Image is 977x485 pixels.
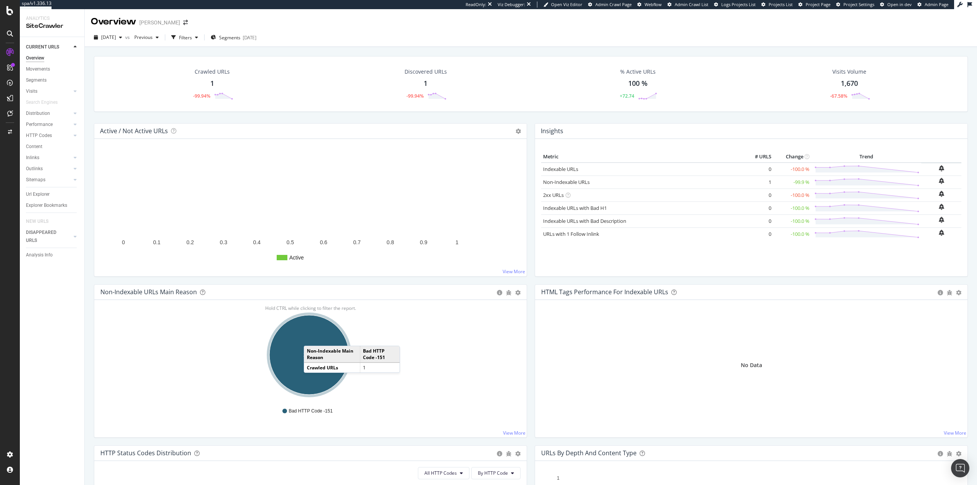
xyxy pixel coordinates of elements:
div: Search Engines [26,98,58,106]
a: Indexable URLs [543,166,578,172]
span: Previous [131,34,153,40]
button: All HTTP Codes [418,467,469,479]
span: Segments [219,34,240,41]
span: Project Page [806,2,830,7]
div: +72.74 [620,93,634,99]
span: Logs Projects List [721,2,756,7]
div: [PERSON_NAME] [139,19,180,26]
div: gear [956,451,961,456]
div: [DATE] [243,34,256,41]
a: Admin Crawl List [667,2,708,8]
div: bell-plus [939,204,944,210]
span: 2025 Aug. 25th [101,34,116,40]
text: 0.9 [420,239,427,245]
h4: Active / Not Active URLs [100,126,168,136]
text: 0.6 [320,239,327,245]
div: A chart. [100,151,518,270]
div: arrow-right-arrow-left [183,20,188,25]
td: -100.0 % [773,189,811,201]
a: Url Explorer [26,190,79,198]
div: NEW URLS [26,218,48,226]
td: 0 [743,214,773,227]
div: Distribution [26,110,50,118]
td: 0 [743,163,773,176]
div: Crawled URLs [195,68,230,76]
a: Distribution [26,110,71,118]
div: HTML Tags Performance for Indexable URLs [541,288,668,296]
div: circle-info [938,451,943,456]
div: gear [515,451,521,456]
span: Bad HTTP Code -151 [289,408,332,414]
div: circle-info [497,451,502,456]
td: Crawled URLs [304,363,360,372]
td: 1 [360,363,400,372]
td: -99.9 % [773,176,811,189]
a: Visits [26,87,71,95]
div: Performance [26,121,53,129]
span: Open Viz Editor [551,2,582,7]
div: Outlinks [26,165,43,173]
th: Change [773,151,811,163]
a: Outlinks [26,165,71,173]
text: 1 [557,475,559,481]
td: -100.0 % [773,163,811,176]
text: 0.8 [387,239,394,245]
a: Performance [26,121,71,129]
div: 100 % [628,79,648,89]
a: Open in dev [880,2,912,8]
a: Open Viz Editor [543,2,582,8]
text: 0.5 [287,239,294,245]
text: 0 [122,239,125,245]
text: Active [289,255,304,261]
text: 100% [303,352,315,358]
button: Segments[DATE] [208,31,260,44]
div: bell-plus [939,165,944,171]
span: Admin Crawl Page [595,2,632,7]
span: Admin Crawl List [675,2,708,7]
div: bug [506,451,511,456]
text: 0.7 [353,239,361,245]
div: ReadOnly: [466,2,486,8]
div: No Data [741,361,762,369]
text: 1 [456,239,459,245]
div: circle-info [938,290,943,295]
span: Open in dev [887,2,912,7]
button: Previous [131,31,162,44]
th: # URLS [743,151,773,163]
div: % Active URLs [620,68,656,76]
div: SiteCrawler [26,22,78,31]
a: Project Page [798,2,830,8]
td: Non-Indexable Main Reason [304,346,360,363]
div: Analytics [26,15,78,22]
span: Projects List [769,2,793,7]
div: Analysis Info [26,251,53,259]
a: Project Settings [836,2,874,8]
div: Discovered URLs [405,68,447,76]
a: 2xx URLs [543,192,564,198]
div: Visits [26,87,37,95]
button: Filters [168,31,201,44]
div: bell-plus [939,178,944,184]
a: Sitemaps [26,176,71,184]
text: 0.1 [153,239,161,245]
div: URLs by Depth and Content Type [541,449,637,457]
th: Trend [811,151,921,163]
a: View More [944,430,966,436]
a: HTTP Codes [26,132,71,140]
div: Content [26,143,42,151]
div: bell-plus [939,217,944,223]
a: CURRENT URLS [26,43,71,51]
a: Non-Indexable URLs [543,179,590,185]
span: All HTTP Codes [424,470,457,476]
a: Segments [26,76,79,84]
a: Admin Crawl Page [588,2,632,8]
div: bug [506,290,511,295]
div: A chart. [100,312,518,401]
div: Overview [91,15,136,28]
a: Inlinks [26,154,71,162]
a: Search Engines [26,98,65,106]
span: Admin Page [925,2,948,7]
text: 0.3 [220,239,227,245]
a: Webflow [637,2,662,8]
a: Admin Page [917,2,948,8]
